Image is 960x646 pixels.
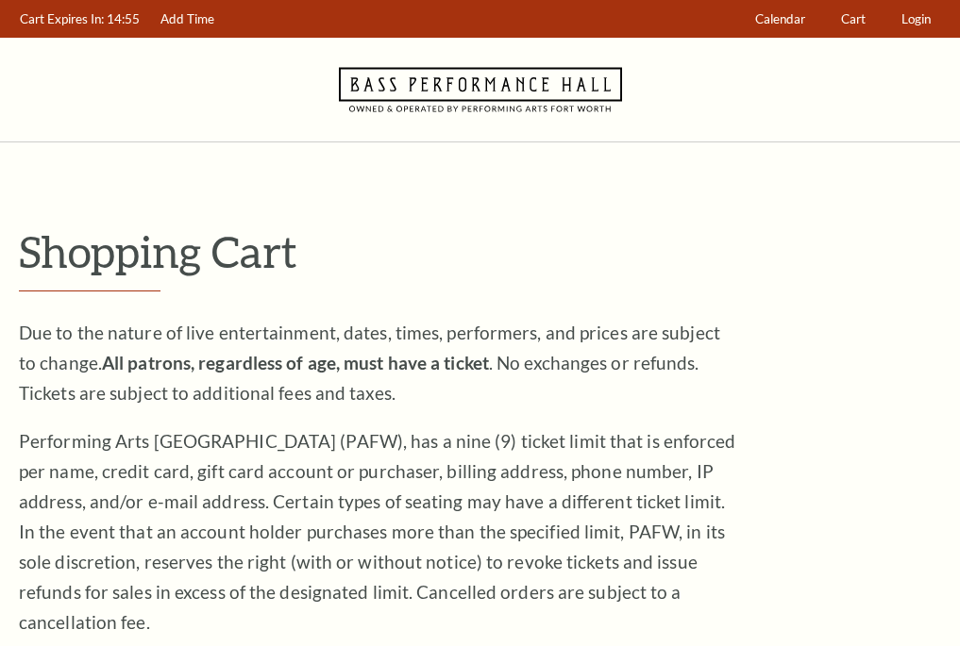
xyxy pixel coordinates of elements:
[19,322,720,404] span: Due to the nature of live entertainment, dates, times, performers, and prices are subject to chan...
[841,11,866,26] span: Cart
[19,426,736,638] p: Performing Arts [GEOGRAPHIC_DATA] (PAFW), has a nine (9) ticket limit that is enforced per name, ...
[19,227,941,275] p: Shopping Cart
[152,1,224,38] a: Add Time
[901,11,931,26] span: Login
[102,352,489,373] strong: All patrons, regardless of age, must have a ticket
[893,1,940,38] a: Login
[747,1,815,38] a: Calendar
[755,11,805,26] span: Calendar
[20,11,104,26] span: Cart Expires In:
[833,1,875,38] a: Cart
[107,11,140,26] span: 14:55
